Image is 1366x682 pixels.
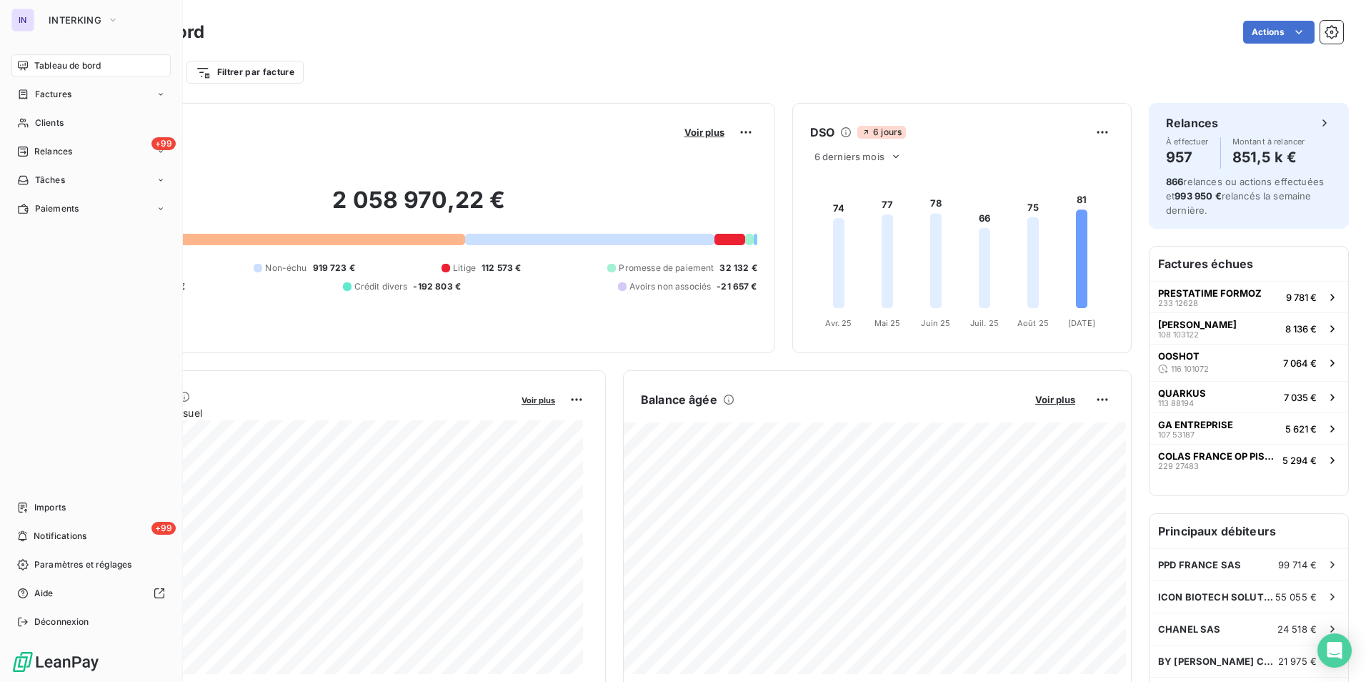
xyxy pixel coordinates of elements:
[1158,350,1200,362] span: OOSHOT
[413,280,461,293] span: -192 803 €
[11,582,171,605] a: Aide
[1166,137,1209,146] span: À effectuer
[1286,292,1317,303] span: 9 781 €
[814,151,884,162] span: 6 derniers mois
[1017,318,1049,328] tspan: Août 25
[1035,394,1075,405] span: Voir plus
[1158,299,1198,307] span: 233 12628
[619,262,714,275] span: Promesse de paiement
[34,616,89,628] span: Déconnexion
[717,280,757,293] span: -21 657 €
[1166,146,1209,169] h4: 957
[921,318,950,328] tspan: Juin 25
[34,501,66,514] span: Imports
[522,395,555,405] span: Voir plus
[1158,330,1199,339] span: 108 103122
[1158,559,1241,570] span: PPD FRANCE SAS
[1158,450,1277,462] span: COLAS FRANCE OP PISTE 1
[1150,381,1348,412] button: QUARKUS113 881947 035 €
[1150,514,1348,548] h6: Principaux débiteurs
[1158,591,1275,603] span: ICON BIOTECH SOLUTION
[684,127,724,138] span: Voir plus
[857,126,906,139] span: 6 jours
[1277,623,1317,635] span: 24 518 €
[49,14,101,26] span: INTERKING
[641,391,717,408] h6: Balance âgée
[1158,623,1221,635] span: CHANEL SAS
[1278,559,1317,570] span: 99 714 €
[1158,287,1262,299] span: PRESTATIME FORMOZ
[970,318,999,328] tspan: Juil. 25
[81,186,757,229] h2: 2 058 970,22 €
[1171,365,1209,373] span: 116 101072
[1232,146,1305,169] h4: 851,5 k €
[1283,357,1317,369] span: 7 064 €
[34,59,101,72] span: Tableau de bord
[1150,412,1348,444] button: GA ENTREPRISE107 531875 621 €
[1275,591,1317,603] span: 55 055 €
[1243,21,1315,44] button: Actions
[453,262,476,275] span: Litige
[874,318,900,328] tspan: Mai 25
[1166,176,1183,187] span: 866
[35,202,79,215] span: Paiements
[11,651,100,673] img: Logo LeanPay
[1158,319,1237,330] span: [PERSON_NAME]
[1278,656,1317,667] span: 21 975 €
[1317,633,1352,668] div: Open Intercom Messenger
[1158,656,1278,667] span: BY [PERSON_NAME] COMPANIES
[35,88,71,101] span: Factures
[1166,176,1324,216] span: relances ou actions effectuées et relancés la semaine dernière.
[265,262,306,275] span: Non-échu
[1150,312,1348,344] button: [PERSON_NAME]108 1031228 136 €
[1175,190,1221,202] span: 993 950 €
[151,522,176,535] span: +99
[186,61,304,84] button: Filtrer par facture
[1158,462,1199,470] span: 229 27483
[1150,344,1348,381] button: OOSHOT116 1010727 064 €
[1284,392,1317,403] span: 7 035 €
[34,530,86,543] span: Notifications
[1068,318,1095,328] tspan: [DATE]
[35,117,64,129] span: Clients
[354,280,408,293] span: Crédit divers
[1282,455,1317,466] span: 5 294 €
[1031,393,1080,406] button: Voir plus
[680,126,729,139] button: Voir plus
[517,393,559,406] button: Voir plus
[1285,423,1317,435] span: 5 621 €
[1150,444,1348,475] button: COLAS FRANCE OP PISTE 1229 274835 294 €
[11,9,34,31] div: IN
[1158,387,1206,399] span: QUARKUS
[81,405,512,420] span: Chiffre d'affaires mensuel
[719,262,757,275] span: 32 132 €
[34,145,72,158] span: Relances
[35,174,65,187] span: Tâches
[34,558,131,571] span: Paramètres et réglages
[1285,323,1317,335] span: 8 136 €
[1150,247,1348,281] h6: Factures échues
[151,137,176,150] span: +99
[1232,137,1305,146] span: Montant à relancer
[1150,281,1348,312] button: PRESTATIME FORMOZ233 126289 781 €
[825,318,852,328] tspan: Avr. 25
[1158,430,1195,439] span: 107 53187
[1166,114,1218,132] h6: Relances
[629,280,711,293] span: Avoirs non associés
[34,587,54,600] span: Aide
[1158,399,1194,407] span: 113 88194
[313,262,355,275] span: 919 723 €
[810,124,834,141] h6: DSO
[482,262,521,275] span: 112 573 €
[1158,419,1233,430] span: GA ENTREPRISE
